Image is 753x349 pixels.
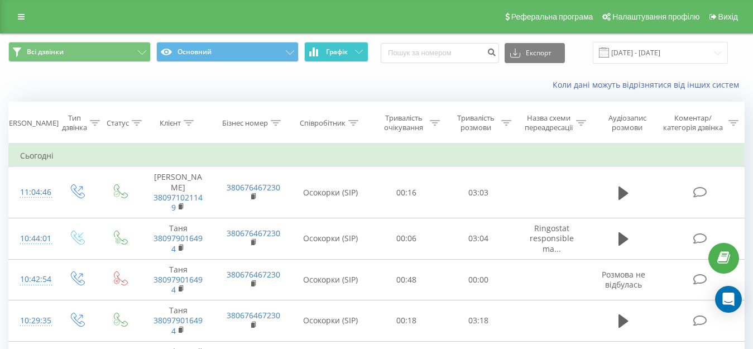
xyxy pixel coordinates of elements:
a: 380971021149 [154,192,203,213]
td: Осокорки (SIP) [290,218,371,260]
a: 380676467230 [227,228,280,238]
a: 380676467230 [227,269,280,280]
span: Вихід [718,12,738,21]
td: 03:04 [443,218,515,260]
a: 380979016494 [154,274,203,295]
td: 00:00 [443,259,515,300]
td: Сьогодні [9,145,745,167]
a: 380979016494 [154,233,203,254]
td: 00:16 [371,167,443,218]
td: Таня [141,259,215,300]
td: 00:18 [371,300,443,342]
span: Реферальна програма [511,12,593,21]
td: Таня [141,300,215,342]
div: Аудіозапис розмови [599,113,655,132]
td: 03:18 [443,300,515,342]
button: Графік [304,42,368,62]
td: 00:48 [371,259,443,300]
span: Ringostat responsible ma... [530,223,574,254]
div: Статус [107,118,129,128]
div: Бізнес номер [222,118,268,128]
div: [PERSON_NAME] [2,118,59,128]
td: Осокорки (SIP) [290,300,371,342]
a: 380676467230 [227,182,280,193]
div: Тривалість очікування [381,113,427,132]
button: Основний [156,42,299,62]
td: Осокорки (SIP) [290,167,371,218]
div: Тип дзвінка [62,113,87,132]
td: 03:03 [443,167,515,218]
input: Пошук за номером [381,43,499,63]
span: Налаштування профілю [612,12,699,21]
td: 00:06 [371,218,443,260]
td: Осокорки (SIP) [290,259,371,300]
span: Всі дзвінки [27,47,64,56]
td: Таня [141,218,215,260]
div: Тривалість розмови [453,113,499,132]
a: 380676467230 [227,310,280,321]
td: [PERSON_NAME] [141,167,215,218]
div: Співробітник [300,118,346,128]
span: Графік [326,48,348,56]
div: Коментар/категорія дзвінка [660,113,726,132]
div: 10:29:35 [20,310,44,332]
div: Клієнт [160,118,181,128]
div: 10:44:01 [20,228,44,250]
button: Експорт [505,43,565,63]
div: Назва схеми переадресації [524,113,573,132]
a: 380979016494 [154,315,203,336]
div: Open Intercom Messenger [715,286,742,313]
button: Всі дзвінки [8,42,151,62]
a: Коли дані можуть відрізнятися вiд інших систем [553,79,745,90]
div: 10:42:54 [20,269,44,290]
span: Розмова не відбулась [602,269,645,290]
div: 11:04:46 [20,181,44,203]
